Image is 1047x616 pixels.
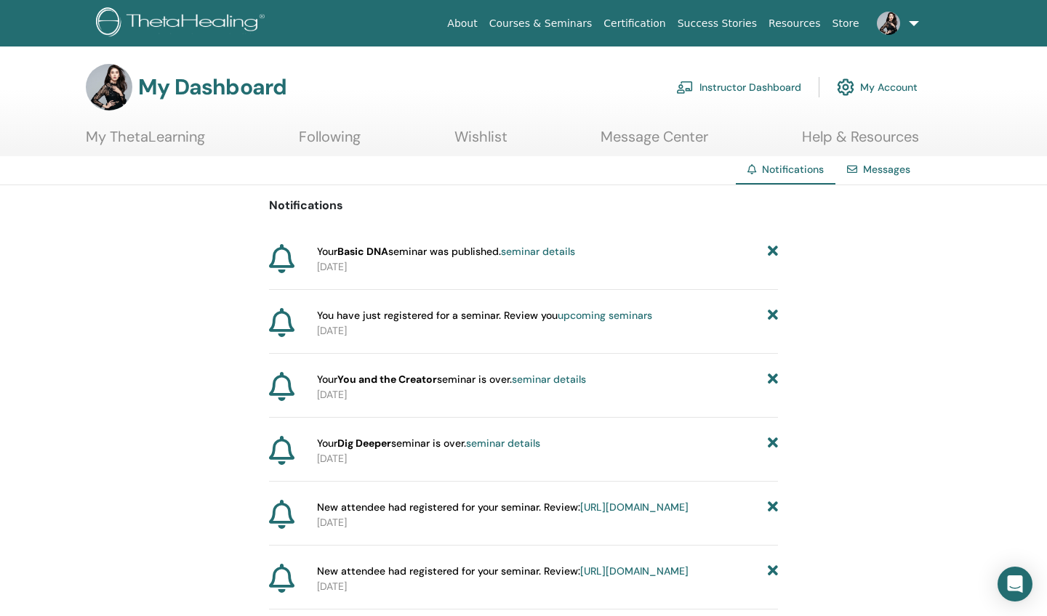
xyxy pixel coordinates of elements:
a: My ThetaLearning [86,128,205,156]
a: seminar details [501,245,575,258]
img: cog.svg [837,75,854,100]
a: Message Center [601,128,708,156]
a: Wishlist [454,128,508,156]
a: [URL][DOMAIN_NAME] [580,564,689,577]
p: Notifications [269,197,778,214]
p: [DATE] [317,515,778,530]
a: Following [299,128,361,156]
strong: Dig Deeper [337,437,391,450]
span: New attendee had registered for your seminar. Review: [317,500,689,515]
p: [DATE] [317,323,778,339]
a: seminar details [466,437,540,450]
span: You have just registered for a seminar. Review you [317,308,652,323]
img: default.jpg [86,64,132,110]
div: Open Intercom Messenger [998,567,1032,601]
a: upcoming seminars [558,309,652,322]
p: [DATE] [317,387,778,402]
a: Resources [763,10,827,37]
a: Instructor Dashboard [676,71,801,103]
strong: Basic DNA [337,245,388,258]
a: Certification [598,10,671,37]
span: Your seminar was published. [317,244,575,259]
a: Messages [863,163,910,176]
span: Your seminar is over. [317,372,586,387]
p: [DATE] [317,579,778,594]
a: Success Stories [672,10,763,37]
a: About [441,10,483,37]
span: Your seminar is over. [317,436,540,451]
a: My Account [837,71,918,103]
img: logo.png [96,7,270,40]
a: Help & Resources [802,128,919,156]
img: chalkboard-teacher.svg [676,81,694,94]
a: [URL][DOMAIN_NAME] [580,500,689,514]
a: Courses & Seminars [484,10,598,37]
img: default.jpg [877,12,900,35]
span: New attendee had registered for your seminar. Review: [317,564,689,579]
span: Notifications [762,163,824,176]
h3: My Dashboard [138,74,286,100]
a: Store [827,10,865,37]
p: [DATE] [317,451,778,466]
a: seminar details [512,373,586,386]
strong: You and the Creator [337,373,437,386]
p: [DATE] [317,259,778,275]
